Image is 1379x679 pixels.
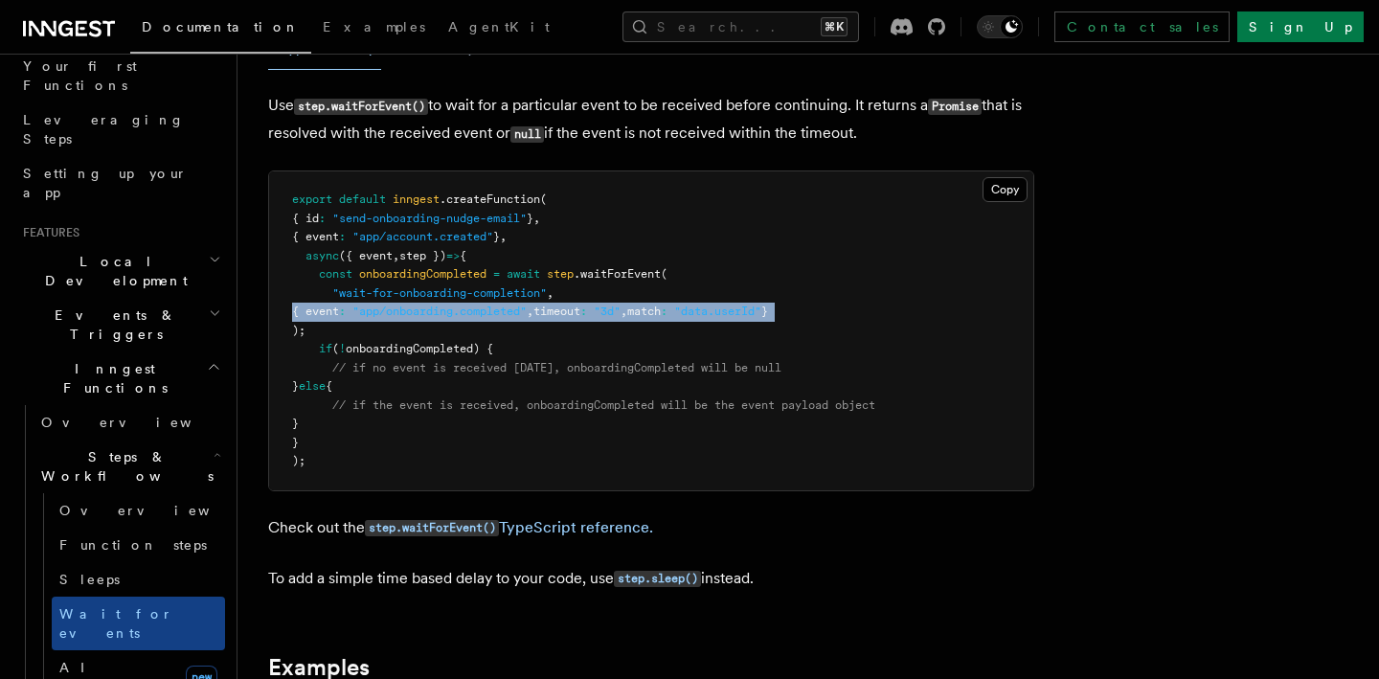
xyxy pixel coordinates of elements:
span: , [393,249,399,262]
span: Leveraging Steps [23,112,185,147]
span: "app/onboarding.completed" [352,305,527,318]
span: ! [339,342,346,355]
span: Your first Functions [23,58,137,93]
code: null [510,126,544,143]
a: Sleeps [52,562,225,597]
span: ({ event [339,249,393,262]
button: Steps & Workflows [34,440,225,493]
span: => [446,249,460,262]
span: { event [292,305,339,318]
a: Contact sales [1054,11,1230,42]
span: onboardingCompleted [359,267,486,281]
span: , [547,286,554,300]
span: Features [15,225,79,240]
p: To add a simple time based delay to your code, use instead. [268,565,1034,593]
a: Overview [52,493,225,528]
span: match [627,305,661,318]
span: Inngest Functions [15,359,207,397]
button: Toggle dark mode [977,15,1023,38]
span: Sleeps [59,572,120,587]
a: Setting up your app [15,156,225,210]
span: } [292,436,299,449]
button: Inngest Functions [15,351,225,405]
span: , [621,305,627,318]
button: Copy [983,177,1028,202]
span: { id [292,212,319,225]
span: async [305,249,339,262]
a: Examples [311,6,437,52]
button: Local Development [15,244,225,298]
kbd: ⌘K [821,17,848,36]
span: "app/account.created" [352,230,493,243]
span: : [661,305,667,318]
span: timeout [533,305,580,318]
span: "data.userId" [674,305,761,318]
button: Events & Triggers [15,298,225,351]
span: , [500,230,507,243]
code: step.sleep() [614,571,701,587]
a: Function steps [52,528,225,562]
span: Steps & Workflows [34,447,214,486]
span: { [460,249,466,262]
span: "3d" [594,305,621,318]
span: } [761,305,768,318]
span: : [580,305,587,318]
span: : [319,212,326,225]
span: Overview [41,415,238,430]
span: Events & Triggers [15,306,209,344]
span: .createFunction [440,192,540,206]
span: Overview [59,503,257,518]
span: step [547,267,574,281]
span: step }) [399,249,446,262]
code: Promise [928,99,982,115]
span: Local Development [15,252,209,290]
a: Wait for events [52,597,225,650]
span: "wait-for-onboarding-completion" [332,286,547,300]
a: step.waitForEvent()TypeScript reference. [365,518,653,536]
span: } [493,230,500,243]
span: ( [661,267,667,281]
span: "send-onboarding-nudge-email" [332,212,527,225]
span: const [319,267,352,281]
span: = [493,267,500,281]
span: onboardingCompleted) { [346,342,493,355]
span: Wait for events [59,606,173,641]
span: // if the event is received, onboardingCompleted will be the event payload object [332,398,875,412]
span: ( [540,192,547,206]
span: Function steps [59,537,207,553]
span: : [339,305,346,318]
span: .waitForEvent [574,267,661,281]
a: AgentKit [437,6,561,52]
a: step.sleep() [614,569,701,587]
span: { event [292,230,339,243]
span: , [533,212,540,225]
span: inngest [393,192,440,206]
span: } [527,212,533,225]
a: Documentation [130,6,311,54]
p: Use to wait for a particular event to be received before continuing. It returns a that is resolve... [268,92,1034,147]
button: Search...⌘K [622,11,859,42]
span: ); [292,324,305,337]
span: Setting up your app [23,166,188,200]
code: step.waitForEvent() [294,99,428,115]
span: } [292,417,299,430]
a: Leveraging Steps [15,102,225,156]
span: } [292,379,299,393]
span: else [299,379,326,393]
span: await [507,267,540,281]
span: Examples [323,19,425,34]
span: AgentKit [448,19,550,34]
span: default [339,192,386,206]
span: if [319,342,332,355]
a: Your first Functions [15,49,225,102]
a: Overview [34,405,225,440]
span: export [292,192,332,206]
span: // if no event is received [DATE], onboardingCompleted will be null [332,361,781,374]
span: , [527,305,533,318]
span: ( [332,342,339,355]
p: Check out the [268,514,1034,542]
span: Documentation [142,19,300,34]
span: { [326,379,332,393]
span: ); [292,454,305,467]
a: Sign Up [1237,11,1364,42]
